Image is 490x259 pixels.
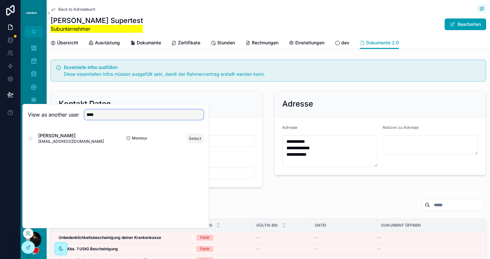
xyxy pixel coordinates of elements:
[200,246,209,252] div: Fehlt
[256,223,278,228] span: Gültig bis
[171,37,200,50] a: Zertifikate
[381,223,421,228] span: Dokument öffnen
[51,16,143,25] h1: [PERSON_NAME] Supertest
[21,38,47,228] div: scrollable content
[211,37,235,50] a: Stunden
[315,246,319,252] span: --
[360,37,399,49] a: Dokumente 2.0
[383,125,419,130] span: Notizen zu Adresse
[315,235,319,240] span: --
[58,7,95,12] span: Back to Adressbuch
[64,71,481,77] div: Diese essentiellen Infos müssen ausgefüllt sein, damit der Rahmenvertrag erstellt werden kann.
[256,246,260,252] span: --
[377,235,381,240] span: --
[59,99,111,109] h2: Kontakt Daten
[200,235,209,241] div: Fehlt
[252,39,278,46] span: Rechnungen
[366,39,399,46] span: Dokumente 2.0
[59,246,118,251] strong: § 19 Abs. 1 UStG Bescheinigung
[377,246,381,252] span: --
[137,39,161,46] span: Dokumente
[57,39,78,46] span: Übersicht
[289,37,324,50] a: Einstellungen
[178,39,200,46] span: Zertifikate
[38,132,104,139] span: [PERSON_NAME]
[295,39,324,46] span: Einstellungen
[51,37,78,50] a: Übersicht
[335,37,349,50] a: dev
[95,39,120,46] span: Ausrüstung
[51,25,143,33] mark: Subunternehmer
[38,139,104,144] span: [EMAIL_ADDRESS][DOMAIN_NAME]
[315,223,326,228] span: Datei
[132,136,147,141] span: Monteur
[282,99,313,109] h2: Adresse
[64,71,265,77] span: Diese essentiellen Infos müssen ausgefüllt sein, damit der Rahmenvertrag erstellt werden kann.
[88,37,120,50] a: Ausrüstung
[130,37,161,50] a: Dokumente
[282,125,297,130] span: Adresse
[51,7,95,12] a: Back to Adressbuch
[341,39,349,46] span: dev
[245,37,278,50] a: Rechnungen
[28,111,79,118] h2: View as another user
[217,39,235,46] span: Stunden
[187,134,204,143] button: Select
[59,235,161,240] strong: Unbedenklichkeitsbescheinigung deiner Krankenkasse
[64,65,481,70] h5: Essentielle Infos ausfüllen
[25,12,43,14] img: App logo
[445,18,486,30] button: Bearbeiten
[256,235,260,240] span: --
